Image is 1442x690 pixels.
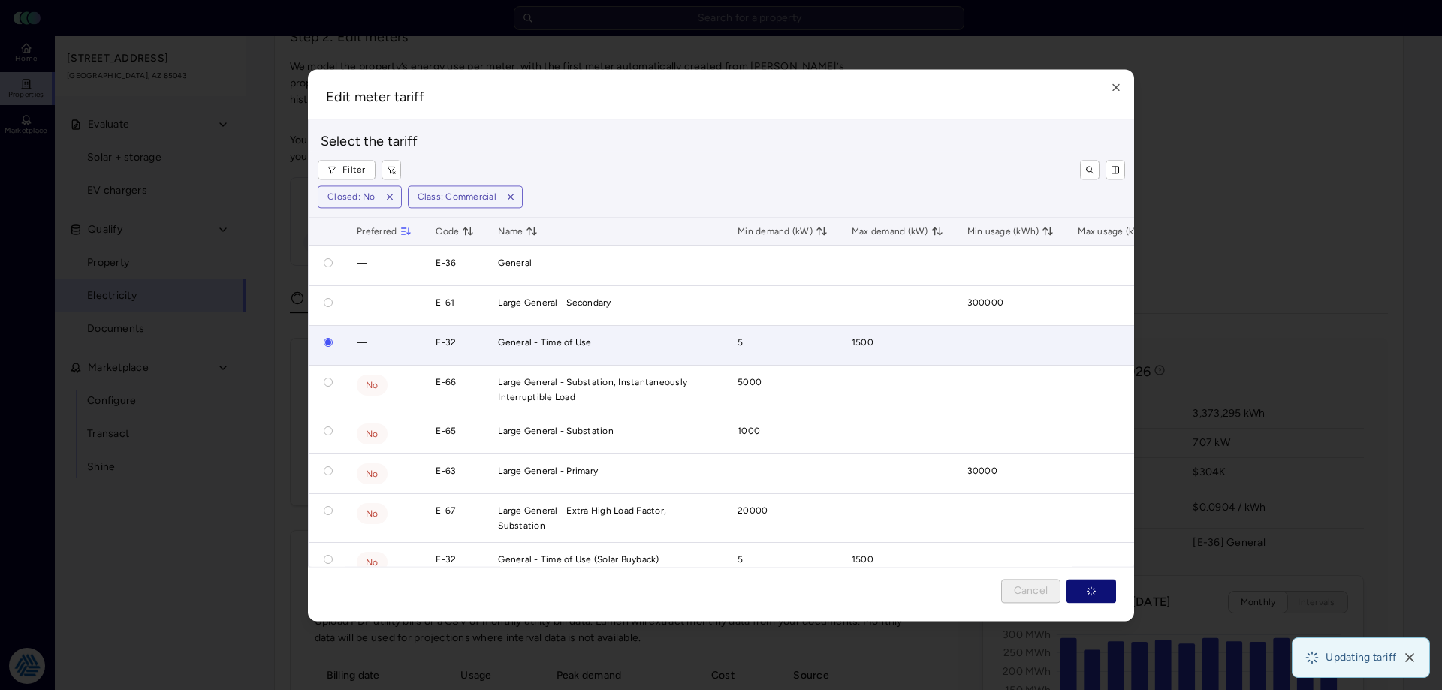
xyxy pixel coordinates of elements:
td: Large General - Extra High Load Factor, Substation [486,494,726,543]
button: toggle sorting [931,225,943,237]
span: No [366,506,379,521]
td: 5000 [726,366,840,414]
span: Max demand (kW) [852,224,943,239]
td: Large General - Secondary [486,286,726,326]
td: Large General - Primary [486,454,726,494]
td: — [345,326,424,366]
span: Updating tariff [1326,650,1396,665]
button: Closed: No [318,186,379,207]
td: E-67 [424,494,486,543]
button: Class: Commercial [409,186,499,207]
div: Closed: No [327,189,376,204]
button: show/hide columns [1106,160,1125,179]
td: 20000 [726,494,840,543]
span: Preferred [357,224,412,239]
button: toggle sorting [400,225,412,237]
button: toggle sorting [816,225,828,237]
span: No [366,466,379,481]
h2: Edit meter tariff [326,87,1116,107]
div: Class: Commercial [418,189,496,204]
td: Large General - Substation [486,414,726,454]
span: No [366,555,379,570]
td: 5 [726,543,840,583]
span: Min demand (kW) [738,224,828,239]
td: General - Time of Use [486,326,726,366]
td: E-32 [424,326,486,366]
td: 5 [726,326,840,366]
button: toggle search [1080,160,1100,179]
button: toggle sorting [462,225,474,237]
span: Name [498,224,538,239]
td: 300000 [955,286,1066,326]
span: Max usage (kWh) [1078,224,1166,239]
td: 1000 [726,414,840,454]
td: E-32 [424,543,486,583]
button: Filter [318,160,376,179]
td: — [345,286,424,326]
td: E-66 [424,366,486,414]
span: Filter [342,162,366,177]
td: E-63 [424,454,486,494]
td: E-61 [424,286,486,326]
span: Min usage (kWh) [967,224,1054,239]
span: No [366,378,379,393]
button: toggle sorting [1042,225,1054,237]
td: — [345,246,424,286]
td: 1500 [840,543,955,583]
span: Cancel [1014,583,1048,599]
td: E-65 [424,414,486,454]
td: General [486,246,726,286]
td: 1500 [840,326,955,366]
td: General - Time of Use (Solar Buyback) [486,543,726,583]
td: 30000 [955,454,1066,494]
span: Code [436,224,474,239]
button: toggle sorting [526,225,538,237]
button: Cancel [1001,579,1061,603]
td: E-36 [424,246,486,286]
span: No [366,426,379,441]
td: Large General - Substation, Instantaneously Interruptible Load [486,366,726,414]
span: Select the tariff [309,119,1134,151]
